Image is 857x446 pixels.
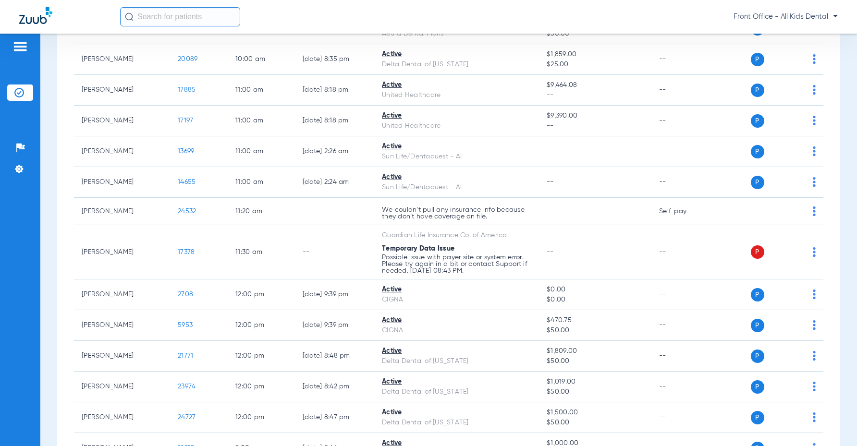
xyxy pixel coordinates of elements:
[74,167,170,198] td: [PERSON_NAME]
[295,279,374,310] td: [DATE] 9:39 PM
[382,230,531,241] div: Guardian Life Insurance Co. of America
[382,80,531,90] div: Active
[178,322,193,328] span: 5953
[382,152,531,162] div: Sun Life/Dentaquest - AI
[178,414,196,421] span: 24727
[813,177,816,187] img: group-dot-blue.svg
[228,198,295,225] td: 11:20 AM
[651,372,716,402] td: --
[74,310,170,341] td: [PERSON_NAME]
[751,411,764,424] span: P
[651,44,716,75] td: --
[295,167,374,198] td: [DATE] 2:24 AM
[74,341,170,372] td: [PERSON_NAME]
[295,106,374,136] td: [DATE] 8:18 PM
[178,383,196,390] span: 23974
[813,351,816,361] img: group-dot-blue.svg
[651,279,716,310] td: --
[547,377,644,387] span: $1,019.00
[547,408,644,418] span: $1,500.00
[228,106,295,136] td: 11:00 AM
[382,325,531,336] div: CIGNA
[12,41,28,52] img: hamburger-icon
[382,315,531,325] div: Active
[547,295,644,305] span: $0.00
[651,106,716,136] td: --
[19,7,52,24] img: Zuub Logo
[178,117,193,124] span: 17197
[125,12,134,21] img: Search Icon
[295,44,374,75] td: [DATE] 8:35 PM
[295,341,374,372] td: [DATE] 8:48 PM
[382,254,531,274] p: Possible issue with payer site or system error. Please try again in a bit or contact Support if n...
[295,372,374,402] td: [DATE] 8:42 PM
[74,75,170,106] td: [PERSON_NAME]
[751,245,764,259] span: P
[813,54,816,64] img: group-dot-blue.svg
[382,121,531,131] div: United Healthcare
[813,320,816,330] img: group-dot-blue.svg
[809,400,857,446] iframe: Chat Widget
[74,372,170,402] td: [PERSON_NAME]
[547,325,644,336] span: $50.00
[382,206,531,220] p: We couldn’t pull any insurance info because they don’t have coverage on file.
[547,285,644,295] span: $0.00
[295,75,374,106] td: [DATE] 8:18 PM
[228,44,295,75] td: 10:00 AM
[74,402,170,433] td: [PERSON_NAME]
[382,346,531,356] div: Active
[295,198,374,225] td: --
[74,44,170,75] td: [PERSON_NAME]
[651,75,716,106] td: --
[751,53,764,66] span: P
[178,249,195,255] span: 17378
[382,142,531,152] div: Active
[228,310,295,341] td: 12:00 PM
[651,167,716,198] td: --
[382,295,531,305] div: CIGNA
[813,247,816,257] img: group-dot-blue.svg
[74,225,170,279] td: [PERSON_NAME]
[74,106,170,136] td: [PERSON_NAME]
[178,56,197,62] span: 20089
[382,111,531,121] div: Active
[382,182,531,193] div: Sun Life/Dentaquest - AI
[547,315,644,325] span: $470.75
[74,279,170,310] td: [PERSON_NAME]
[382,377,531,387] div: Active
[547,90,644,100] span: --
[751,84,764,97] span: P
[228,279,295,310] td: 12:00 PM
[382,29,531,39] div: Aetna Dental Plans
[382,387,531,397] div: Delta Dental of [US_STATE]
[751,380,764,394] span: P
[178,179,196,185] span: 14655
[813,146,816,156] img: group-dot-blue.svg
[74,136,170,167] td: [PERSON_NAME]
[547,208,554,215] span: --
[547,387,644,397] span: $50.00
[228,225,295,279] td: 11:30 AM
[751,145,764,158] span: P
[178,291,193,298] span: 2708
[295,225,374,279] td: --
[547,179,554,185] span: --
[651,402,716,433] td: --
[547,148,554,155] span: --
[547,60,644,70] span: $25.00
[547,80,644,90] span: $9,464.08
[382,172,531,182] div: Active
[382,408,531,418] div: Active
[228,136,295,167] td: 11:00 AM
[813,85,816,95] img: group-dot-blue.svg
[382,285,531,295] div: Active
[120,7,240,26] input: Search for patients
[74,198,170,225] td: [PERSON_NAME]
[295,136,374,167] td: [DATE] 2:26 AM
[813,289,816,299] img: group-dot-blue.svg
[547,111,644,121] span: $9,390.00
[651,136,716,167] td: --
[178,208,196,215] span: 24532
[651,341,716,372] td: --
[228,402,295,433] td: 12:00 PM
